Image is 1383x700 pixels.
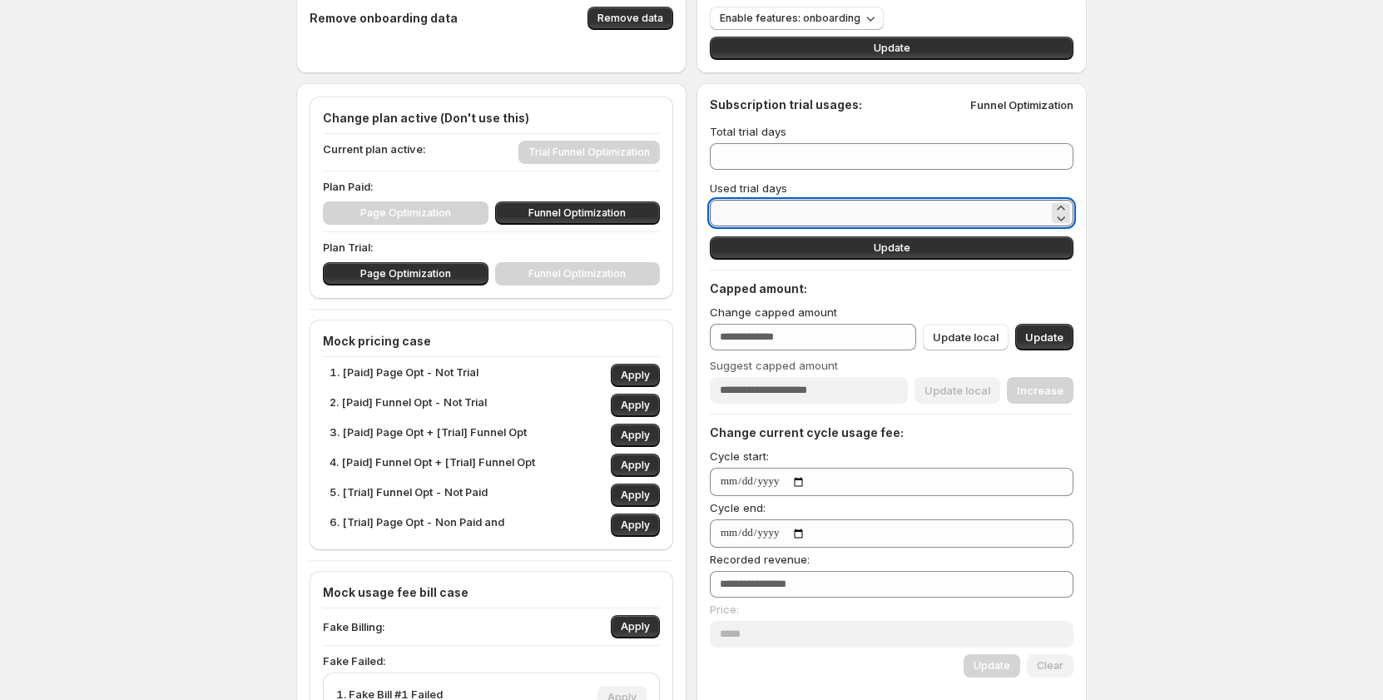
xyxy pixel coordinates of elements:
button: Apply [611,454,660,477]
button: Update local [923,324,1009,350]
span: Recorded revenue: [710,553,810,566]
span: Page Optimization [360,267,451,280]
span: Cycle start: [710,449,769,463]
button: Update [710,236,1073,260]
span: Apply [621,620,650,633]
span: Update [874,42,910,55]
h4: Mock usage fee bill case [323,584,660,601]
span: Apply [621,369,650,382]
p: Current plan active: [323,141,426,164]
button: Funnel Optimization [495,201,661,225]
span: Funnel Optimization [528,206,626,220]
span: Apply [621,459,650,472]
span: Update [874,241,910,255]
p: 2. [Paid] Funnel Opt - Not Trial [330,394,487,417]
p: 1. [Paid] Page Opt - Not Trial [330,364,478,387]
p: 3. [Paid] Page Opt + [Trial] Funnel Opt [330,424,527,447]
p: Plan Paid: [323,178,660,195]
h4: Change current cycle usage fee: [710,424,1073,441]
button: Apply [611,364,660,387]
span: Apply [621,489,650,502]
button: Apply [611,615,660,638]
span: Change capped amount [710,305,837,319]
span: Update local [933,329,999,345]
h4: Change plan active (Don't use this) [323,110,660,127]
h4: Mock pricing case [323,333,660,350]
span: Total trial days [710,125,786,138]
p: 5. [Trial] Funnel Opt - Not Paid [330,484,488,507]
p: 6. [Trial] Page Opt - Non Paid and [330,514,504,537]
p: 4. [Paid] Funnel Opt + [Trial] Funnel Opt [330,454,535,477]
button: Enable features: onboarding [710,7,884,30]
p: Funnel Optimization [970,97,1073,113]
span: Enable features: onboarding [720,12,860,25]
button: Update [710,37,1073,60]
h4: Capped amount: [710,280,1073,297]
p: Plan Trial: [323,239,660,256]
button: Remove data [587,7,673,30]
p: Fake Failed: [323,653,660,669]
button: Apply [611,394,660,417]
span: Apply [621,519,650,532]
button: Page Optimization [323,262,488,285]
span: Suggest capped amount [710,359,838,372]
button: Update [1015,324,1073,350]
span: Used trial days [710,181,787,195]
span: Price: [710,603,739,616]
h4: Subscription trial usages: [710,97,862,113]
h4: Remove onboarding data [310,10,458,27]
span: Apply [621,399,650,412]
span: Cycle end: [710,501,766,514]
span: Remove data [597,12,663,25]
button: Apply [611,424,660,447]
p: Fake Billing: [323,618,384,635]
span: Update [1025,329,1063,345]
button: Apply [611,484,660,507]
button: Apply [611,514,660,537]
span: Apply [621,429,650,442]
